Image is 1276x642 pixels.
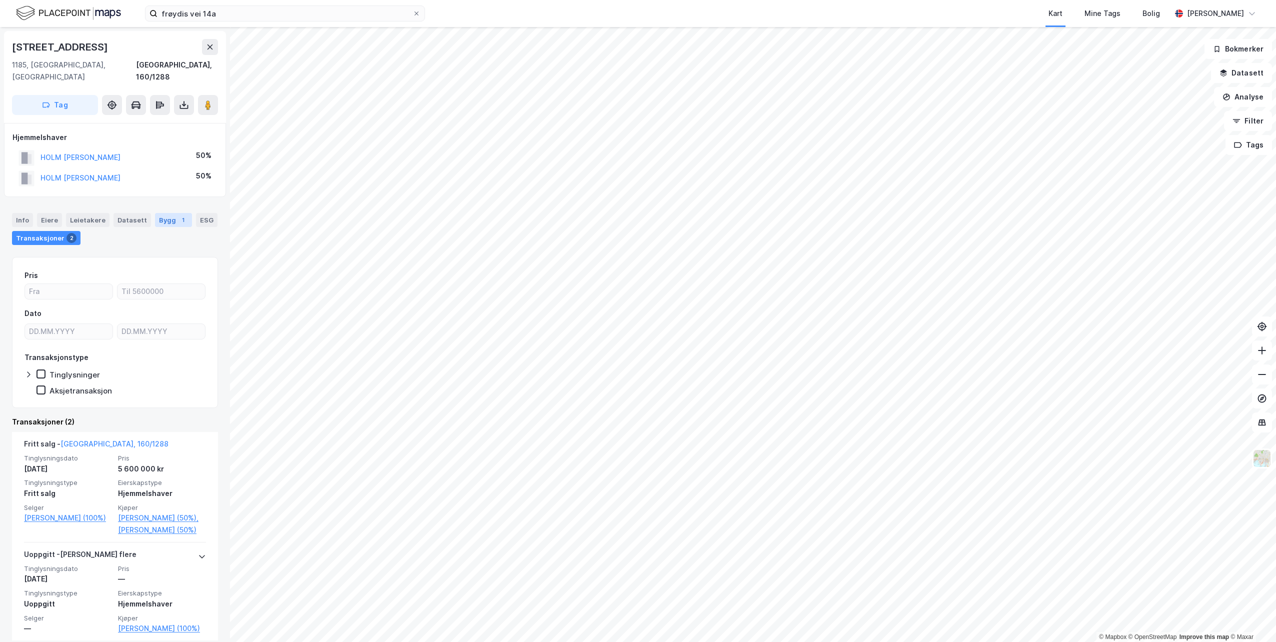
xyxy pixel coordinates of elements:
button: Filter [1224,111,1272,131]
div: Kart [1048,7,1062,19]
span: Tinglysningsdato [24,454,112,462]
button: Tag [12,95,98,115]
div: Info [12,213,33,227]
span: Eierskapstype [118,478,206,487]
div: Uoppgitt - [PERSON_NAME] flere [24,548,136,564]
div: [PERSON_NAME] [1187,7,1244,19]
button: Analyse [1214,87,1272,107]
div: Eiere [37,213,62,227]
input: DD.MM.YYYY [117,324,205,339]
div: 50% [196,170,211,182]
div: Fritt salg - [24,438,168,454]
a: [PERSON_NAME] (50%) [118,524,206,536]
div: 1185, [GEOGRAPHIC_DATA], [GEOGRAPHIC_DATA] [12,59,136,83]
span: Kjøper [118,503,206,512]
div: Hjemmelshaver [118,598,206,610]
a: [PERSON_NAME] (100%) [118,622,206,634]
div: Uoppgitt [24,598,112,610]
iframe: Chat Widget [1226,594,1276,642]
span: Pris [118,454,206,462]
span: Tinglysningstype [24,478,112,487]
div: Transaksjonstype [24,351,88,363]
div: Dato [24,307,41,319]
a: Improve this map [1179,633,1229,640]
div: [DATE] [24,573,112,585]
div: — [24,622,112,634]
span: Kjøper [118,614,206,622]
input: Fra [25,284,112,299]
div: Aksjetransaksjon [49,386,112,395]
div: Pris [24,269,38,281]
span: Selger [24,614,112,622]
span: Pris [118,564,206,573]
div: Bolig [1142,7,1160,19]
div: Transaksjoner [12,231,80,245]
span: Eierskapstype [118,589,206,597]
input: Søk på adresse, matrikkel, gårdeiere, leietakere eller personer [157,6,412,21]
div: Datasett [113,213,151,227]
input: DD.MM.YYYY [25,324,112,339]
button: Tags [1225,135,1272,155]
div: Fritt salg [24,487,112,499]
div: [STREET_ADDRESS] [12,39,110,55]
a: [PERSON_NAME] (100%) [24,512,112,524]
div: Mine Tags [1084,7,1120,19]
img: Z [1252,449,1271,468]
button: Bokmerker [1204,39,1272,59]
input: Til 5600000 [117,284,205,299]
div: 2 [66,233,76,243]
div: Hjemmelshaver [118,487,206,499]
div: Leietakere [66,213,109,227]
a: [PERSON_NAME] (50%), [118,512,206,524]
div: Kontrollprogram for chat [1226,594,1276,642]
div: 5 600 000 kr [118,463,206,475]
a: Mapbox [1099,633,1126,640]
span: Selger [24,503,112,512]
span: Tinglysningstype [24,589,112,597]
div: 50% [196,149,211,161]
span: Tinglysningsdato [24,564,112,573]
div: 1 [178,215,188,225]
button: Datasett [1211,63,1272,83]
a: [GEOGRAPHIC_DATA], 160/1288 [60,439,168,448]
div: Tinglysninger [49,370,100,379]
div: [GEOGRAPHIC_DATA], 160/1288 [136,59,218,83]
div: — [118,573,206,585]
img: logo.f888ab2527a4732fd821a326f86c7f29.svg [16,4,121,22]
div: Transaksjoner (2) [12,416,218,428]
div: ESG [196,213,217,227]
div: Hjemmelshaver [12,131,217,143]
div: [DATE] [24,463,112,475]
a: OpenStreetMap [1128,633,1177,640]
div: Bygg [155,213,192,227]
